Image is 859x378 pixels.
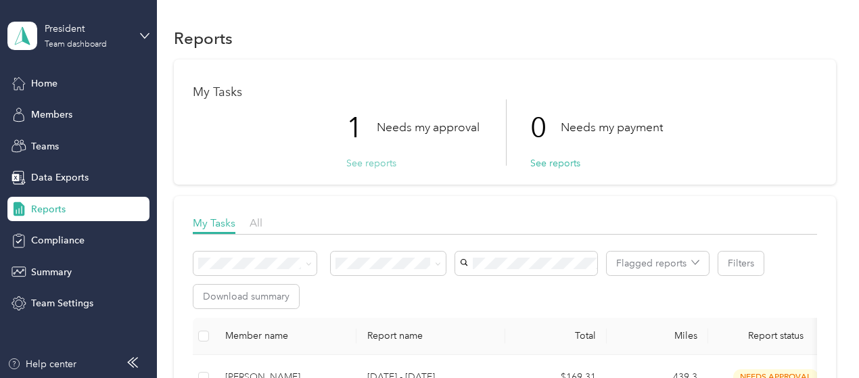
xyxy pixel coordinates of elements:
[193,85,817,99] h1: My Tasks
[346,99,377,156] p: 1
[530,156,580,170] button: See reports
[7,357,76,371] button: Help center
[346,156,396,170] button: See reports
[250,216,262,229] span: All
[31,139,59,153] span: Teams
[561,119,663,136] p: Needs my payment
[225,330,346,341] div: Member name
[31,170,89,185] span: Data Exports
[31,233,85,247] span: Compliance
[31,108,72,122] span: Members
[174,31,233,45] h1: Reports
[214,318,356,355] th: Member name
[31,76,57,91] span: Home
[718,252,764,275] button: Filters
[516,330,596,341] div: Total
[45,22,129,36] div: President
[31,202,66,216] span: Reports
[607,252,709,275] button: Flagged reports
[193,285,299,308] button: Download summary
[719,330,833,341] span: Report status
[377,119,480,136] p: Needs my approval
[45,41,107,49] div: Team dashboard
[530,99,561,156] p: 0
[618,330,697,341] div: Miles
[783,302,859,378] iframe: Everlance-gr Chat Button Frame
[31,265,72,279] span: Summary
[31,296,93,310] span: Team Settings
[356,318,505,355] th: Report name
[193,216,235,229] span: My Tasks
